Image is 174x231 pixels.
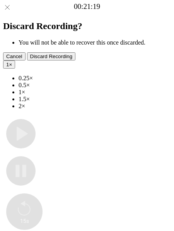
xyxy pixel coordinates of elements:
a: 00:21:19 [74,2,100,11]
li: You will not be able to recover this once discarded. [19,39,171,46]
li: 1.5× [19,96,171,103]
button: 1× [3,60,15,69]
button: Cancel [3,52,26,60]
h2: Discard Recording? [3,21,171,31]
li: 0.25× [19,75,171,82]
button: Discard Recording [27,52,76,60]
li: 1× [19,89,171,96]
li: 0.5× [19,82,171,89]
span: 1 [6,62,9,67]
li: 2× [19,103,171,110]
